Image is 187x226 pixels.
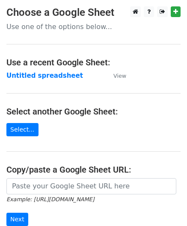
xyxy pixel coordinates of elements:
a: View [105,72,126,79]
a: Untitled spreadsheet [6,72,83,79]
small: Example: [URL][DOMAIN_NAME] [6,196,94,203]
a: Select... [6,123,39,136]
h4: Use a recent Google Sheet: [6,57,181,68]
h4: Select another Google Sheet: [6,106,181,117]
input: Paste your Google Sheet URL here [6,178,176,194]
p: Use one of the options below... [6,22,181,31]
input: Next [6,213,28,226]
h3: Choose a Google Sheet [6,6,181,19]
small: View [113,73,126,79]
h4: Copy/paste a Google Sheet URL: [6,164,181,175]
